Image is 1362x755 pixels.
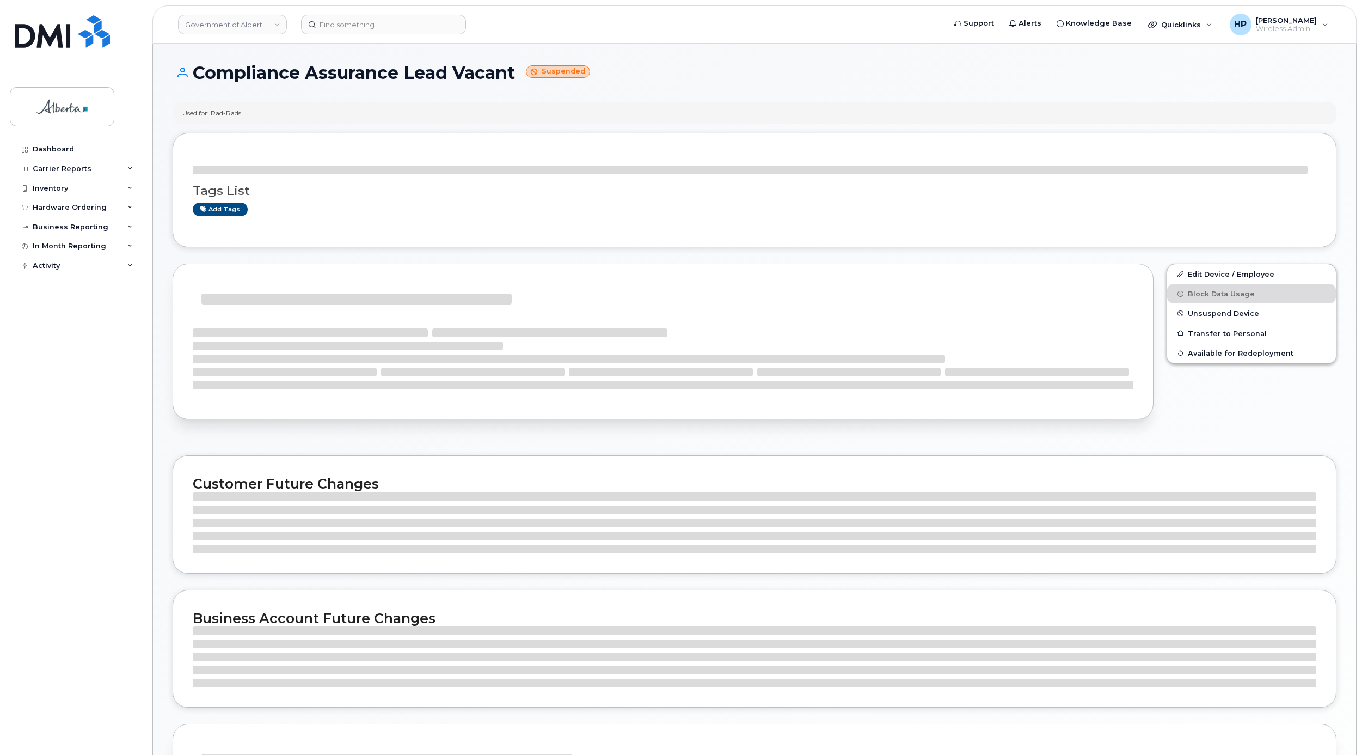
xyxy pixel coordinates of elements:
[173,63,1336,82] h1: Compliance Assurance Lead Vacant
[1167,343,1336,363] button: Available for Redeployment
[1167,284,1336,303] button: Block Data Usage
[1167,303,1336,323] button: Unsuspend Device
[1188,349,1293,357] span: Available for Redeployment
[193,610,1316,626] h2: Business Account Future Changes
[526,65,590,78] small: Suspended
[182,108,241,118] div: Used for: Rad-Rads
[193,476,1316,492] h2: Customer Future Changes
[1167,324,1336,343] button: Transfer to Personal
[193,184,1316,198] h3: Tags List
[193,203,248,216] a: Add tags
[1188,309,1259,318] span: Unsuspend Device
[1167,264,1336,284] a: Edit Device / Employee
